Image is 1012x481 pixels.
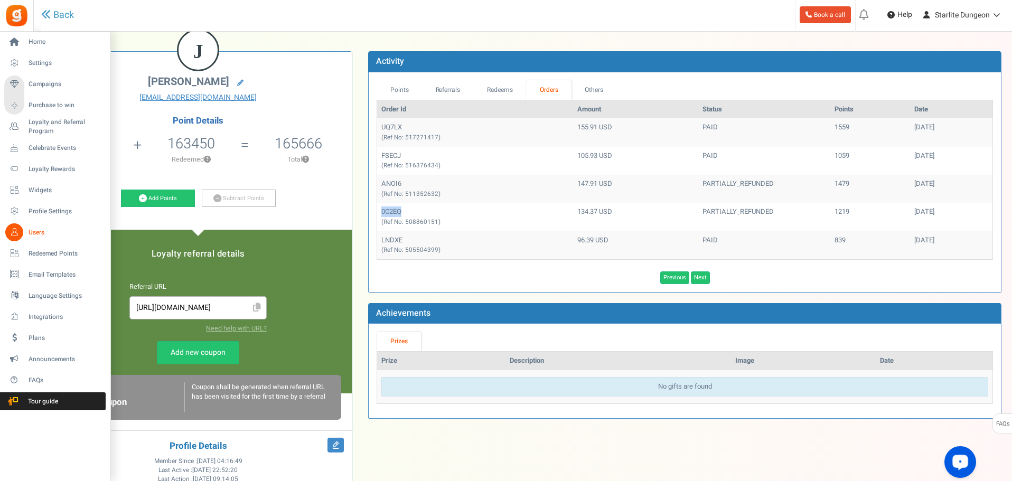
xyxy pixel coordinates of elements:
button: ? [302,156,309,163]
td: 1059 [830,147,910,175]
a: Home [4,33,106,51]
a: FAQs [4,371,106,389]
span: Campaigns [29,80,102,89]
td: 147.91 USD [573,175,698,203]
small: (Ref No: 511352632) [381,190,441,199]
td: FSECJ [377,147,573,175]
figcaption: J [179,31,218,72]
td: 155.91 USD [573,118,698,146]
a: Purchase to win [4,97,106,115]
a: Add new coupon [157,341,239,364]
td: 1559 [830,118,910,146]
td: 105.93 USD [573,147,698,175]
a: Email Templates [4,266,106,284]
h4: Point Details [44,116,352,126]
h6: Referral URL [129,284,267,291]
div: [DATE] [914,235,988,246]
span: FAQs [29,376,102,385]
th: Image [731,352,876,370]
a: Referrals [422,80,474,100]
a: Book a call [800,6,851,23]
a: Integrations [4,308,106,326]
span: Member Since : [154,457,242,466]
td: PARTIALLY_REFUNDED [698,203,830,231]
a: Subtract Points [202,190,276,208]
h5: 163450 [167,136,215,152]
small: (Ref No: 508860151) [381,218,441,227]
h5: 165666 [275,136,322,152]
a: Widgets [4,181,106,199]
a: Loyalty and Referral Program [4,118,106,136]
td: 839 [830,231,910,259]
b: Activity [376,55,404,68]
th: Status [698,100,830,119]
a: Redeemed Points [4,244,106,262]
div: Coupon shall be generated when referral URL has been visited for the first time by a referral [184,382,334,412]
a: Help [883,6,916,23]
h4: Profile Details [52,441,344,451]
a: [EMAIL_ADDRESS][DOMAIN_NAME] [52,92,344,103]
span: Starlite Dungeon [935,10,990,21]
a: Announcements [4,350,106,368]
a: Language Settings [4,287,106,305]
h5: Loyalty referral details [55,249,341,259]
span: Integrations [29,313,102,322]
td: 134.37 USD [573,203,698,231]
a: Add Points [121,190,195,208]
a: Prizes [377,332,421,351]
a: Points [377,80,422,100]
a: Plans [4,329,106,347]
span: Settings [29,59,102,68]
a: Back [41,8,74,22]
p: Total [250,155,347,164]
th: Points [830,100,910,119]
span: [DATE] 22:52:20 [192,466,238,475]
span: [PERSON_NAME] [148,74,229,89]
span: [DATE] 04:16:49 [197,457,242,466]
td: 0C2EQ [377,203,573,231]
div: [DATE] [914,207,988,217]
a: Orders [526,80,571,100]
span: Last Active : [158,466,238,475]
td: 96.39 USD [573,231,698,259]
img: Gratisfaction [5,4,29,27]
a: Profile Settings [4,202,106,220]
a: Others [571,80,617,100]
th: Prize [377,352,505,370]
small: (Ref No: 517271417) [381,133,441,142]
span: Language Settings [29,291,102,300]
a: Campaigns [4,76,106,93]
td: PAID [698,147,830,175]
div: No gifts are found [381,377,988,397]
span: Purchase to win [29,101,102,110]
span: Loyalty Rewards [29,165,102,174]
td: UQ7LX [377,118,573,146]
p: Redeemed [143,155,240,164]
th: Date [910,100,992,119]
small: (Ref No: 505504399) [381,246,441,254]
td: 1219 [830,203,910,231]
a: Settings [4,54,106,72]
td: PAID [698,231,830,259]
span: Celebrate Events [29,144,102,153]
span: Home [29,37,102,46]
h6: Loyalty Referral Coupon [62,388,184,407]
span: Profile Settings [29,207,102,216]
td: 1479 [830,175,910,203]
a: Previous [660,271,689,284]
th: Amount [573,100,698,119]
button: ? [204,156,211,163]
small: (Ref No: 516376434) [381,161,441,170]
span: Help [895,10,912,20]
td: ANOI6 [377,175,573,203]
th: Date [876,352,992,370]
div: [DATE] [914,151,988,161]
span: Announcements [29,355,102,364]
div: [DATE] [914,122,988,133]
div: [DATE] [914,179,988,189]
span: Users [29,228,102,237]
span: Tour guide [5,397,79,406]
b: Achievements [376,307,430,319]
td: PARTIALLY_REFUNDED [698,175,830,203]
span: Email Templates [29,270,102,279]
